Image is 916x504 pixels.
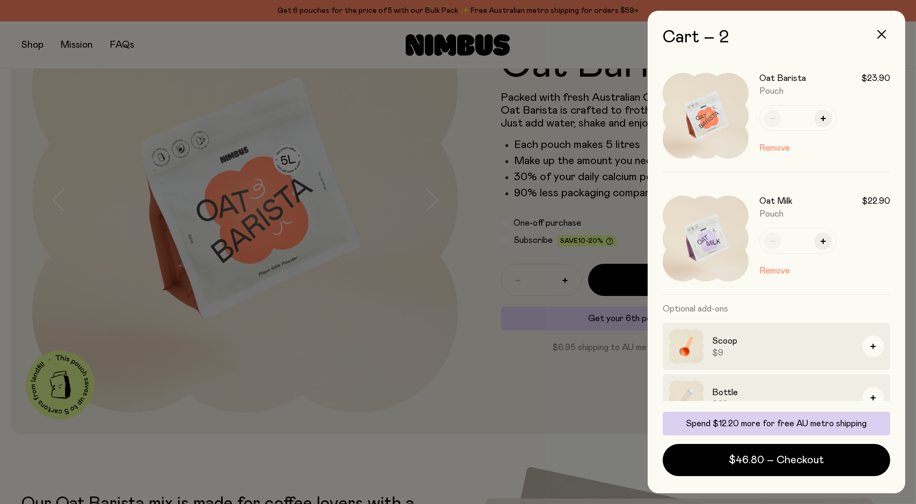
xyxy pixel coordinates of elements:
[759,210,783,218] span: Pouch
[759,73,806,84] h3: Oat Barista
[663,444,890,476] button: $46.80 – Checkout
[862,196,890,206] span: $22.90
[669,418,884,429] p: Spend $12.20 more for free AU metro shipping
[712,335,854,347] h3: Scoop
[759,264,790,277] button: Remove
[663,28,890,47] h2: Cart – 2
[759,87,783,95] span: Pouch
[759,142,790,154] button: Remove
[861,73,890,84] span: $23.90
[712,386,854,399] h3: Bottle
[759,196,793,206] h3: Oat Milk
[663,295,890,323] h3: Optional add-ons
[729,453,824,468] span: $46.80 – Checkout
[712,399,854,410] span: $29
[712,347,854,358] span: $9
